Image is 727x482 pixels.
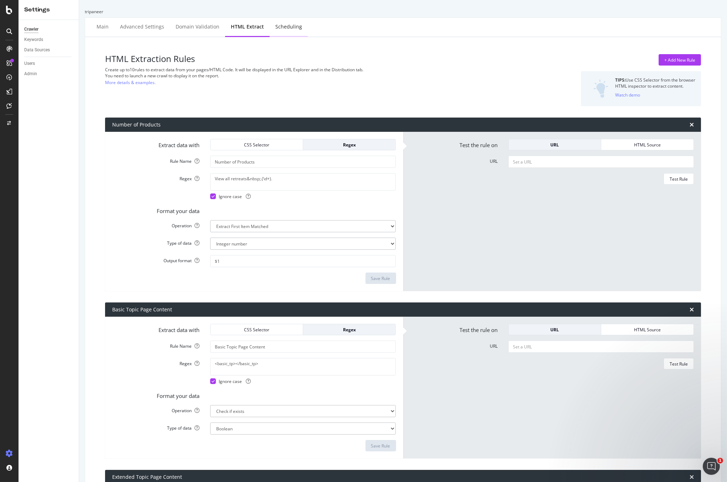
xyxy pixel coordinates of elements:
[120,23,164,30] div: Advanced Settings
[405,324,503,334] label: Test the rule on
[107,238,205,246] label: Type of data
[659,54,701,66] button: + Add New Rule
[216,142,297,148] div: CSS Selector
[405,156,503,164] label: URL
[112,306,172,313] div: Basic Topic Page Content
[107,324,205,334] label: Extract data with
[508,156,694,168] input: Set a URL
[508,324,601,335] button: URL
[85,9,721,15] div: tripaneer
[405,341,503,349] label: URL
[670,176,688,182] div: Test Rule
[607,142,688,148] div: HTML Source
[107,220,205,229] label: Operation
[216,327,297,333] div: CSS Selector
[615,89,640,100] button: Watch demo
[107,358,205,367] label: Regex
[615,83,695,89] div: HTML inspector to extract content.
[607,327,688,333] div: HTML Source
[112,473,182,481] div: Extended Topic Page Content
[670,361,688,367] div: Test Rule
[24,26,38,33] div: Crawler
[593,79,608,98] img: DZQOUYU0WpgAAAAASUVORK5CYII=
[107,405,205,414] label: Operation
[309,142,390,148] div: Regex
[24,36,43,43] div: Keywords
[690,122,694,128] div: times
[24,70,37,78] div: Admin
[24,60,74,67] a: Users
[231,23,264,30] div: HTML Extract
[176,23,219,30] div: Domain Validation
[275,23,302,30] div: Scheduling
[24,60,35,67] div: Users
[210,358,396,375] textarea: <basic_tp></basic_tp>
[601,139,694,150] button: HTML Source
[210,139,303,150] button: CSS Selector
[615,77,625,83] strong: TIPS:
[703,458,720,475] iframe: Intercom live chat
[107,390,205,400] label: Format your data
[371,275,390,281] div: Save Rule
[664,173,694,185] button: Test Rule
[210,324,303,335] button: CSS Selector
[107,423,205,431] label: Type of data
[24,70,74,78] a: Admin
[371,443,390,449] div: Save Rule
[24,36,74,43] a: Keywords
[105,79,156,86] a: More details & examples.
[105,73,499,79] div: You need to launch a new crawl to display it on the report.
[664,358,694,369] button: Test Rule
[107,156,205,164] label: Rule Name
[309,327,390,333] div: Regex
[97,23,109,30] div: Main
[690,307,694,312] div: times
[365,440,396,451] button: Save Rule
[219,193,251,199] span: Ignore case
[615,92,640,98] div: Watch demo
[303,139,396,150] button: Regex
[210,173,396,190] textarea: View all retreats&nbsp;.(\d+).
[514,327,595,333] div: URL
[105,54,499,63] h3: HTML Extraction Rules
[107,139,205,149] label: Extract data with
[24,46,74,54] a: Data Sources
[107,341,205,349] label: Rule Name
[601,324,694,335] button: HTML Source
[105,67,499,73] div: Create up to 10 rules to extract data from your pages/HTML Code. It will be displayed in the URL ...
[107,205,205,215] label: Format your data
[365,273,396,284] button: Save Rule
[24,6,73,14] div: Settings
[107,255,205,264] label: Output format
[508,139,601,150] button: URL
[664,57,695,63] div: + Add New Rule
[508,341,694,353] input: Set a URL
[210,341,396,353] input: Provide a name
[690,474,694,480] div: times
[615,77,695,83] div: Use CSS Selector from the browser
[107,173,205,182] label: Regex
[112,121,161,128] div: Number of Products
[717,458,723,463] span: 1
[514,142,595,148] div: URL
[405,139,503,149] label: Test the rule on
[219,378,251,384] span: Ignore case
[24,46,50,54] div: Data Sources
[210,156,396,168] input: Provide a name
[24,26,74,33] a: Crawler
[303,324,396,335] button: Regex
[210,255,396,267] input: $1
